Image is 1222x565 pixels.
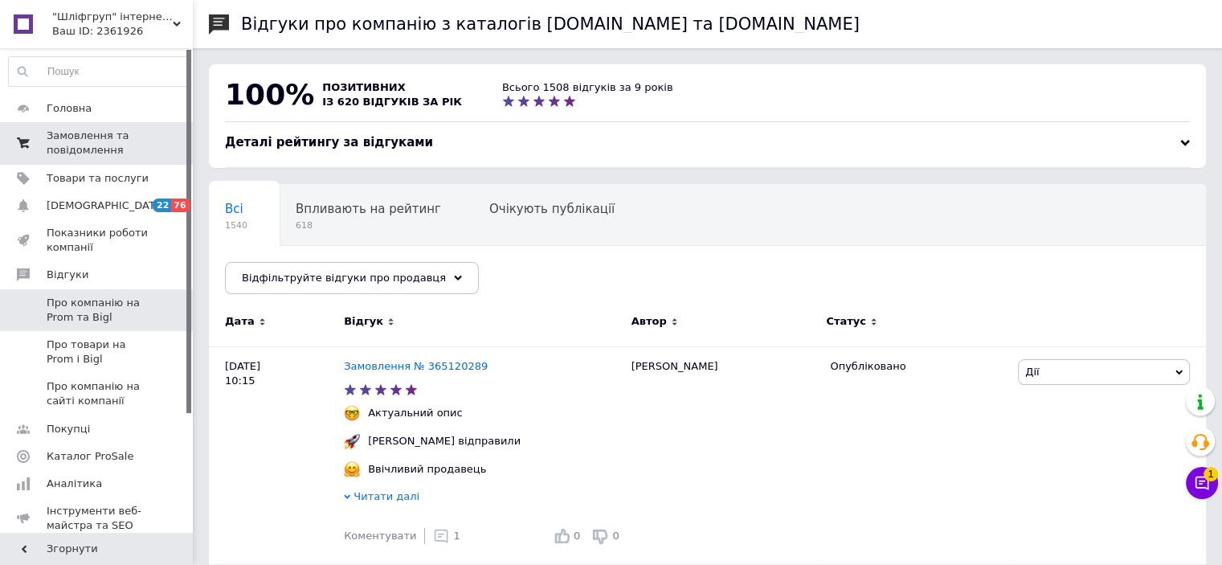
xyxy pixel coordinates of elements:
div: Актуальний опис [364,406,467,420]
span: Очікують публікації [489,202,615,216]
span: 22 [153,199,171,212]
span: Автор [631,314,667,329]
span: [DEMOGRAPHIC_DATA] [47,199,166,213]
span: 0 [612,530,619,542]
span: Покупці [47,422,90,436]
div: Всього 1508 відгуків за 9 років [502,80,673,95]
span: 618 [296,219,441,231]
span: "Шліфгруп" інтернет магазин [52,10,173,24]
span: Впливають на рейтинг [296,202,441,216]
img: :rocket: [344,433,360,449]
span: Читати далі [354,490,419,502]
span: 1 [453,530,460,542]
span: позитивних [322,81,406,93]
span: 1 [1204,467,1218,481]
div: Ваш ID: 2361926 [52,24,193,39]
a: Замовлення № 365120289 [344,360,488,372]
span: 0 [574,530,580,542]
div: [DATE] 10:15 [209,346,344,564]
span: із 620 відгуків за рік [322,96,462,108]
span: Показники роботи компанії [47,226,149,255]
div: Опубліковано [830,359,1006,374]
span: Коментувати [344,530,416,542]
div: [PERSON_NAME] [623,346,823,564]
span: Дата [225,314,255,329]
img: :nerd_face: [344,405,360,421]
span: Дії [1025,366,1039,378]
span: Відгук [344,314,383,329]
div: Коментувати [344,529,416,543]
span: Аналітика [47,477,102,491]
span: Інструменти веб-майстра та SEO [47,504,149,533]
input: Пошук [9,57,189,86]
div: Опубліковані без коментаря [209,246,420,307]
span: Товари та послуги [47,171,149,186]
div: Ввічливий продавець [364,462,490,477]
button: Чат з покупцем1 [1186,467,1218,499]
span: 76 [171,199,190,212]
div: Читати далі [344,489,623,508]
img: :hugging_face: [344,461,360,477]
span: Статус [826,314,866,329]
span: Каталог ProSale [47,449,133,464]
span: Відфільтруйте відгуки про продавця [242,272,446,284]
span: Деталі рейтингу за відгуками [225,135,433,149]
span: Відгуки [47,268,88,282]
span: Про компанію на Prom та Bigl [47,296,149,325]
span: Головна [47,101,92,116]
span: Замовлення та повідомлення [47,129,149,158]
div: Деталі рейтингу за відгуками [225,134,1190,151]
span: 100% [225,78,314,111]
div: 1 [433,528,460,544]
div: [PERSON_NAME] відправили [364,434,525,448]
span: Всі [225,202,243,216]
span: Про товари на Prom і Bigl [47,338,149,366]
span: Опубліковані без комен... [225,263,388,277]
h1: Відгуки про компанію з каталогів [DOMAIN_NAME] та [DOMAIN_NAME] [241,14,860,34]
span: 1540 [225,219,247,231]
span: Про компанію на сайті компанії [47,379,149,408]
